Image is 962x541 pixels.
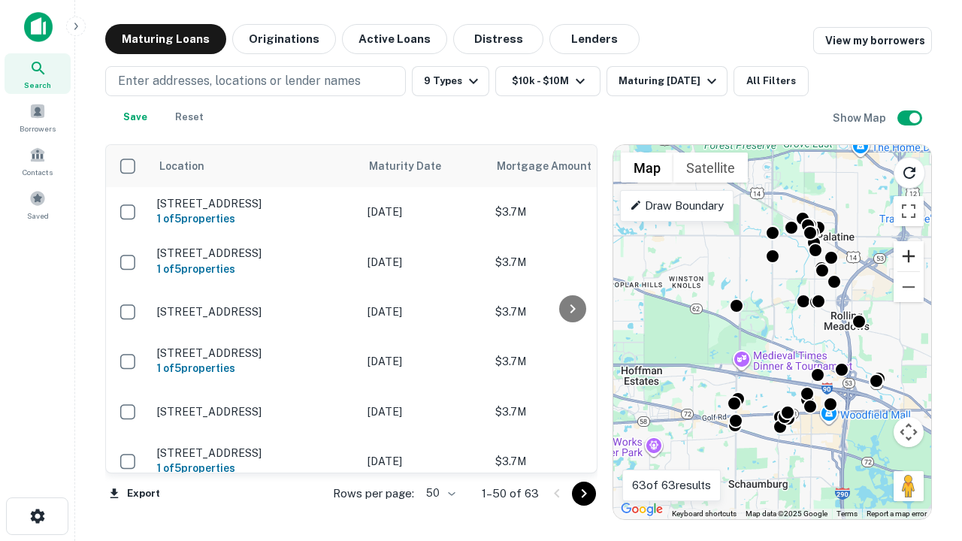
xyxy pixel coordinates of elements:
h6: 1 of 5 properties [157,261,352,277]
th: Location [150,145,360,187]
a: Open this area in Google Maps (opens a new window) [617,500,667,519]
h6: 1 of 5 properties [157,210,352,227]
button: Distress [453,24,543,54]
p: [DATE] [368,353,480,370]
a: Borrowers [5,97,71,138]
button: Reload search area [894,157,925,189]
button: $10k - $10M [495,66,600,96]
p: [STREET_ADDRESS] [157,305,352,319]
button: Maturing [DATE] [607,66,728,96]
a: Saved [5,184,71,225]
p: $3.7M [495,304,646,320]
img: capitalize-icon.png [24,12,53,42]
p: [STREET_ADDRESS] [157,346,352,360]
div: 0 0 [613,145,931,519]
button: Drag Pegman onto the map to open Street View [894,471,924,501]
th: Mortgage Amount [488,145,653,187]
button: Enter addresses, locations or lender names [105,66,406,96]
button: Lenders [549,24,640,54]
button: Originations [232,24,336,54]
span: Mortgage Amount [497,157,611,175]
p: [STREET_ADDRESS] [157,446,352,460]
a: Search [5,53,71,94]
p: [DATE] [368,204,480,220]
span: Maturity Date [369,157,461,175]
button: Toggle fullscreen view [894,196,924,226]
p: Enter addresses, locations or lender names [118,72,361,90]
button: Export [105,482,164,505]
button: Show street map [621,153,673,183]
button: All Filters [734,66,809,96]
a: Contacts [5,141,71,181]
p: $3.7M [495,353,646,370]
button: Save your search to get updates of matches that match your search criteria. [111,102,159,132]
p: [STREET_ADDRESS] [157,197,352,210]
iframe: Chat Widget [887,373,962,445]
span: Map data ©2025 Google [746,509,827,518]
div: 50 [420,482,458,504]
p: $3.7M [495,403,646,420]
button: Show satellite imagery [673,153,748,183]
a: Terms (opens in new tab) [836,509,858,518]
span: Location [159,157,204,175]
a: View my borrowers [813,27,932,54]
span: Contacts [23,166,53,178]
p: [STREET_ADDRESS] [157,246,352,260]
div: Maturing [DATE] [619,72,721,90]
p: $3.7M [495,204,646,220]
button: 9 Types [412,66,489,96]
button: Keyboard shortcuts [672,509,737,519]
th: Maturity Date [360,145,488,187]
span: Search [24,79,51,91]
button: Maturing Loans [105,24,226,54]
p: Draw Boundary [630,197,724,215]
p: 1–50 of 63 [482,485,539,503]
p: $3.7M [495,254,646,270]
p: [STREET_ADDRESS] [157,405,352,419]
span: Saved [27,210,49,222]
p: [DATE] [368,304,480,320]
p: [DATE] [368,254,480,270]
button: Zoom in [894,241,924,271]
p: $3.7M [495,453,646,470]
p: 63 of 63 results [632,476,711,494]
img: Google [617,500,667,519]
p: Rows per page: [333,485,414,503]
span: Borrowers [20,122,56,134]
p: [DATE] [368,453,480,470]
button: Reset [165,102,213,132]
a: Report a map error [867,509,927,518]
button: Zoom out [894,272,924,302]
button: Active Loans [342,24,447,54]
button: Go to next page [572,482,596,506]
h6: Show Map [833,110,888,126]
p: [DATE] [368,403,480,420]
h6: 1 of 5 properties [157,360,352,376]
h6: 1 of 5 properties [157,460,352,476]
